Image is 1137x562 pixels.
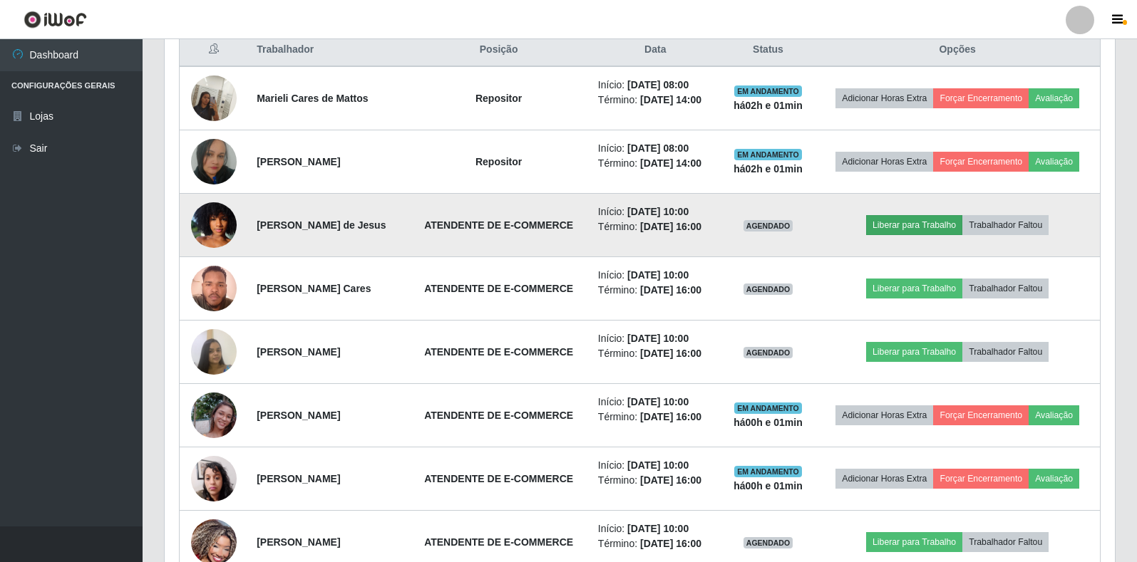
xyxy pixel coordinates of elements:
[257,410,340,421] strong: [PERSON_NAME]
[191,448,237,509] img: 1757880364247.jpeg
[475,156,522,167] strong: Repositor
[721,33,816,67] th: Status
[640,284,701,296] time: [DATE] 16:00
[627,459,689,471] time: [DATE] 10:00
[627,523,689,534] time: [DATE] 10:00
[962,279,1049,298] button: Trabalhador Faltou
[598,346,713,361] li: Término:
[598,204,713,219] li: Início:
[933,405,1029,425] button: Forçar Encerramento
[640,348,701,359] time: [DATE] 16:00
[598,141,713,156] li: Início:
[815,33,1100,67] th: Opções
[933,152,1029,172] button: Forçar Encerramento
[191,258,237,318] img: 1756383834375.jpeg
[962,532,1049,552] button: Trabalhador Faltou
[835,88,933,108] button: Adicionar Horas Extra
[191,58,237,139] img: 1756284437125.jpeg
[640,157,701,169] time: [DATE] 14:00
[191,184,237,266] img: 1749065164355.jpeg
[734,85,802,97] span: EM ANDAMENTO
[424,283,573,294] strong: ATENDENTE DE E-COMMERCE
[933,88,1029,108] button: Forçar Encerramento
[590,33,721,67] th: Data
[191,121,237,202] img: 1760011823500.jpeg
[257,346,340,358] strong: [PERSON_NAME]
[744,537,793,548] span: AGENDADO
[424,473,573,484] strong: ATENDENTE DE E-COMMERCE
[866,279,962,298] button: Liberar para Trabalho
[598,331,713,346] li: Início:
[835,152,933,172] button: Adicionar Horas Extra
[627,79,689,90] time: [DATE] 08:00
[257,473,340,484] strong: [PERSON_NAME]
[598,521,713,536] li: Início:
[744,347,793,358] span: AGENDADO
[734,163,803,175] strong: há 02 h e 01 min
[598,473,713,488] li: Término:
[734,149,802,160] span: EM ANDAMENTO
[424,410,573,421] strong: ATENDENTE DE E-COMMERCE
[598,458,713,473] li: Início:
[1029,152,1079,172] button: Avaliação
[734,466,802,477] span: EM ANDAMENTO
[598,410,713,425] li: Término:
[866,532,962,552] button: Liberar para Trabalho
[598,156,713,171] li: Término:
[933,469,1029,489] button: Forçar Encerramento
[598,283,713,298] li: Término:
[734,480,803,491] strong: há 00 h e 01 min
[866,215,962,235] button: Liberar para Trabalho
[257,93,368,104] strong: Marieli Cares de Mattos
[598,93,713,108] li: Término:
[962,215,1049,235] button: Trabalhador Faltou
[424,346,573,358] strong: ATENDENTE DE E-COMMERCE
[191,321,237,382] img: 1756514271456.jpeg
[24,11,87,28] img: CoreUI Logo
[475,93,522,104] strong: Repositor
[744,283,793,295] span: AGENDADO
[598,536,713,551] li: Término:
[191,375,237,456] img: 1756921988919.jpeg
[408,33,589,67] th: Posição
[835,405,933,425] button: Adicionar Horas Extra
[1029,469,1079,489] button: Avaliação
[257,219,386,231] strong: [PERSON_NAME] de Jesus
[424,219,573,231] strong: ATENDENTE DE E-COMMERCE
[640,221,701,232] time: [DATE] 16:00
[734,100,803,111] strong: há 02 h e 01 min
[627,142,689,154] time: [DATE] 08:00
[640,474,701,486] time: [DATE] 16:00
[835,469,933,489] button: Adicionar Horas Extra
[866,342,962,362] button: Liberar para Trabalho
[627,396,689,407] time: [DATE] 10:00
[257,156,340,167] strong: [PERSON_NAME]
[744,220,793,231] span: AGENDADO
[598,78,713,93] li: Início:
[640,538,701,549] time: [DATE] 16:00
[627,333,689,344] time: [DATE] 10:00
[962,342,1049,362] button: Trabalhador Faltou
[248,33,408,67] th: Trabalhador
[627,206,689,217] time: [DATE] 10:00
[598,268,713,283] li: Início:
[598,395,713,410] li: Início:
[627,269,689,281] time: [DATE] 10:00
[640,411,701,422] time: [DATE] 16:00
[424,536,573,548] strong: ATENDENTE DE E-COMMERCE
[734,417,803,428] strong: há 00 h e 01 min
[257,536,340,548] strong: [PERSON_NAME]
[734,402,802,414] span: EM ANDAMENTO
[598,219,713,234] li: Término:
[257,283,371,294] strong: [PERSON_NAME] Cares
[1029,405,1079,425] button: Avaliação
[640,94,701,105] time: [DATE] 14:00
[1029,88,1079,108] button: Avaliação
